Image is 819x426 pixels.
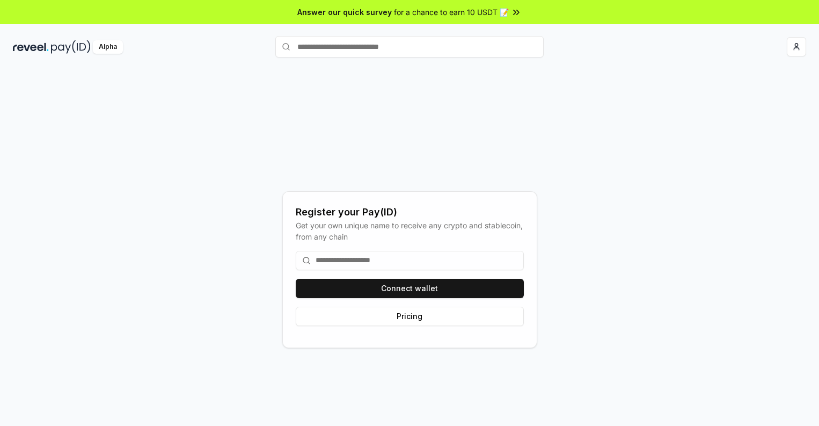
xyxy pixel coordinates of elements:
div: Register your Pay(ID) [296,205,524,220]
img: reveel_dark [13,40,49,54]
div: Alpha [93,40,123,54]
img: pay_id [51,40,91,54]
div: Get your own unique name to receive any crypto and stablecoin, from any chain [296,220,524,242]
button: Pricing [296,307,524,326]
span: for a chance to earn 10 USDT 📝 [394,6,509,18]
button: Connect wallet [296,279,524,298]
span: Answer our quick survey [297,6,392,18]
